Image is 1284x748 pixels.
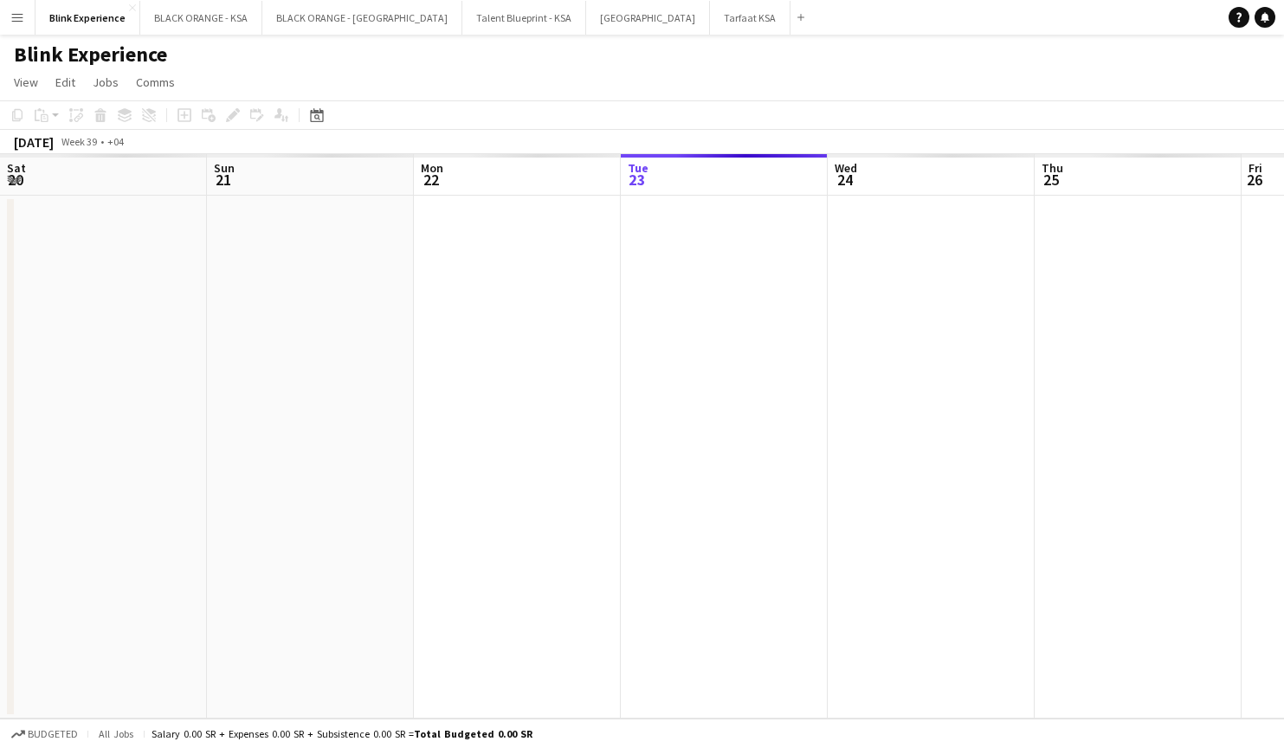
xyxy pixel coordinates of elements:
button: Talent Blueprint - KSA [462,1,586,35]
a: Comms [129,71,182,93]
span: 25 [1039,170,1063,190]
button: BLACK ORANGE - KSA [140,1,262,35]
span: 21 [211,170,235,190]
button: [GEOGRAPHIC_DATA] [586,1,710,35]
a: Jobs [86,71,126,93]
span: Thu [1042,160,1063,176]
span: Sun [214,160,235,176]
button: BLACK ORANGE - [GEOGRAPHIC_DATA] [262,1,462,35]
button: Tarfaat KSA [710,1,790,35]
span: Fri [1249,160,1262,176]
button: Blink Experience [35,1,140,35]
span: Week 39 [57,135,100,148]
span: Comms [136,74,175,90]
span: Mon [421,160,443,176]
span: Jobs [93,74,119,90]
span: 26 [1246,170,1262,190]
div: [DATE] [14,133,54,151]
span: 24 [832,170,857,190]
span: All jobs [95,727,137,740]
h1: Blink Experience [14,42,167,68]
span: Sat [7,160,26,176]
span: Budgeted [28,728,78,740]
div: Salary 0.00 SR + Expenses 0.00 SR + Subsistence 0.00 SR = [152,727,532,740]
button: Budgeted [9,725,81,744]
span: 20 [4,170,26,190]
span: Wed [835,160,857,176]
span: Total Budgeted 0.00 SR [414,727,532,740]
span: Tue [628,160,648,176]
a: View [7,71,45,93]
span: 23 [625,170,648,190]
a: Edit [48,71,82,93]
div: +04 [107,135,124,148]
span: 22 [418,170,443,190]
span: Edit [55,74,75,90]
span: View [14,74,38,90]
